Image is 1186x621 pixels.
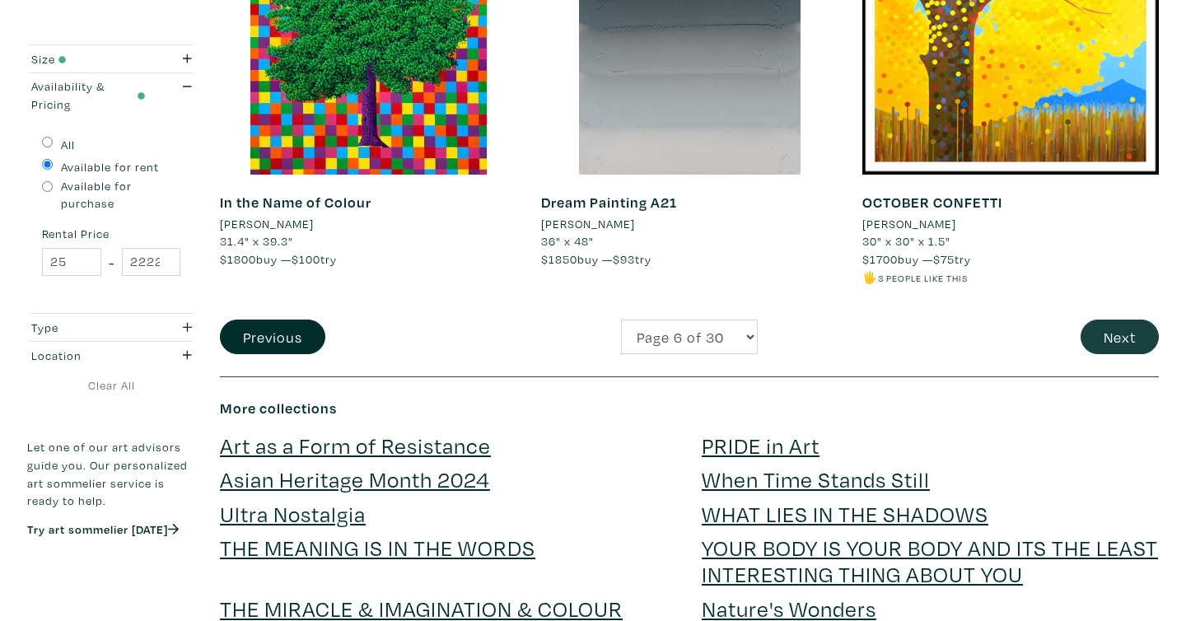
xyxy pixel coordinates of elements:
label: All [61,136,75,154]
label: Available for rent [61,158,159,176]
a: WHAT LIES IN THE SHADOWS [702,499,988,528]
h6: More collections [220,399,1159,418]
span: $75 [933,251,955,267]
a: THE MEANING IS IN THE WORDS [220,533,535,562]
a: Clear All [27,376,195,395]
a: PRIDE in Art [702,431,819,460]
a: [PERSON_NAME] [862,215,1159,233]
button: Next [1081,320,1159,355]
a: YOUR BODY IS YOUR BODY AND ITS THE LEAST INTERESTING THING ABOUT YOU [702,533,1158,588]
a: OCTOBER CONFETTI [862,193,1002,212]
a: Ultra Nostalgia [220,499,366,528]
span: 36" x 48" [541,233,594,249]
li: 🖐️ [862,268,1159,287]
a: Dream Painting A21 [541,193,677,212]
button: Availability & Pricing [27,73,195,118]
span: buy — try [862,251,971,267]
span: $1700 [862,251,898,267]
button: Previous [220,320,325,355]
p: Let one of our art advisors guide you. Our personalized art sommelier service is ready to help. [27,438,195,509]
span: buy — try [541,251,651,267]
button: Type [27,314,195,341]
li: [PERSON_NAME] [541,215,635,233]
a: Try art sommelier [DATE] [27,521,179,537]
span: buy — try [220,251,337,267]
small: 3 people like this [878,272,968,284]
small: Rental Price [42,228,180,240]
div: Availability & Pricing [31,77,146,113]
li: [PERSON_NAME] [862,215,956,233]
label: Available for purchase [61,177,181,212]
span: $1850 [541,251,577,267]
span: $93 [613,251,635,267]
li: [PERSON_NAME] [220,215,314,233]
a: When Time Stands Still [702,465,930,493]
span: 31.4" x 39.3" [220,233,293,249]
div: Size [31,50,146,68]
a: [PERSON_NAME] [541,215,838,233]
iframe: Customer reviews powered by Trustpilot [27,554,195,589]
a: Art as a Form of Resistance [220,431,491,460]
a: [PERSON_NAME] [220,215,516,233]
span: $1800 [220,251,256,267]
a: Asian Heritage Month 2024 [220,465,490,493]
span: 30" x 30" x 1.5" [862,233,950,249]
button: Location [27,342,195,369]
span: - [109,251,114,273]
span: $100 [292,251,320,267]
div: Type [31,319,146,337]
a: In the Name of Colour [220,193,371,212]
button: Size [27,45,195,72]
div: Location [31,347,146,365]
